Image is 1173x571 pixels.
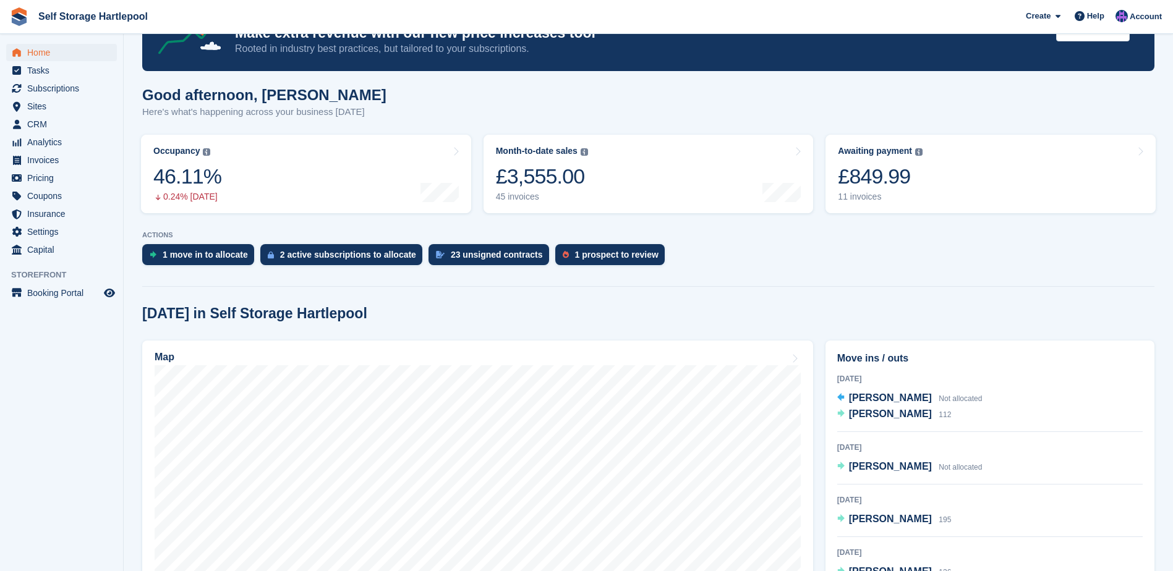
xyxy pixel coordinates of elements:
span: Storefront [11,269,123,281]
span: Home [27,44,101,61]
p: Rooted in industry best practices, but tailored to your subscriptions. [235,42,1046,56]
a: [PERSON_NAME] Not allocated [837,459,983,475]
span: Settings [27,223,101,240]
div: 1 move in to allocate [163,250,248,260]
a: menu [6,187,117,205]
span: 112 [939,410,951,419]
a: 23 unsigned contracts [429,244,555,271]
span: CRM [27,116,101,133]
img: contract_signature_icon-13c848040528278c33f63329250d36e43548de30e8caae1d1a13099fd9432cc5.svg [436,251,445,258]
div: £849.99 [838,164,923,189]
div: [DATE] [837,547,1143,558]
a: 2 active subscriptions to allocate [260,244,429,271]
span: Analytics [27,133,101,151]
a: menu [6,223,117,240]
div: 1 prospect to review [575,250,659,260]
a: Preview store [102,285,117,300]
a: Month-to-date sales £3,555.00 45 invoices [484,135,814,213]
span: Coupons [27,187,101,205]
a: menu [6,44,117,61]
a: menu [6,151,117,169]
span: Booking Portal [27,284,101,302]
h1: Good afternoon, [PERSON_NAME] [142,87,386,103]
span: 195 [939,515,951,524]
div: 11 invoices [838,192,923,202]
img: icon-info-grey-7440780725fd019a000dd9b08b2336e03edf1995a4989e88bcd33f0948082b44.svg [915,148,923,156]
span: Create [1026,10,1051,22]
span: [PERSON_NAME] [849,408,932,419]
span: Capital [27,241,101,258]
a: menu [6,98,117,115]
a: [PERSON_NAME] 112 [837,407,952,423]
a: menu [6,80,117,97]
img: move_ins_to_allocate_icon-fdf77a2bb77ea45bf5b3d319d69a93e2d87916cf1d5bf7949dd705db3b84f3ca.svg [150,251,156,258]
span: Not allocated [939,394,982,403]
div: 2 active subscriptions to allocate [280,250,416,260]
div: 45 invoices [496,192,588,202]
div: 23 unsigned contracts [451,250,543,260]
h2: Map [155,352,174,363]
a: Awaiting payment £849.99 11 invoices [825,135,1156,213]
a: menu [6,116,117,133]
span: [PERSON_NAME] [849,392,932,403]
p: ACTIONS [142,231,1154,239]
span: Tasks [27,62,101,79]
h2: Move ins / outs [837,351,1143,366]
img: Sean Wood [1115,10,1128,22]
div: 46.11% [153,164,221,189]
a: menu [6,241,117,258]
div: £3,555.00 [496,164,588,189]
a: 1 move in to allocate [142,244,260,271]
a: menu [6,284,117,302]
a: [PERSON_NAME] 195 [837,512,952,528]
h2: [DATE] in Self Storage Hartlepool [142,305,367,322]
div: [DATE] [837,442,1143,453]
div: [DATE] [837,373,1143,384]
img: prospect-51fa495bee0391a8d652442698ab0144808aea92771e9ea1ae160a38d050c398.svg [563,251,569,258]
span: Invoices [27,151,101,169]
div: [DATE] [837,494,1143,505]
span: Pricing [27,169,101,187]
a: menu [6,62,117,79]
a: menu [6,169,117,187]
div: 0.24% [DATE] [153,192,221,202]
img: icon-info-grey-7440780725fd019a000dd9b08b2336e03edf1995a4989e88bcd33f0948082b44.svg [581,148,588,156]
a: 1 prospect to review [555,244,671,271]
a: Occupancy 46.11% 0.24% [DATE] [141,135,471,213]
div: Occupancy [153,146,200,156]
span: Help [1087,10,1104,22]
img: icon-info-grey-7440780725fd019a000dd9b08b2336e03edf1995a4989e88bcd33f0948082b44.svg [203,148,210,156]
p: Here's what's happening across your business [DATE] [142,105,386,119]
a: Self Storage Hartlepool [33,6,153,27]
span: Sites [27,98,101,115]
span: [PERSON_NAME] [849,514,932,524]
img: active_subscription_to_allocate_icon-d502201f5373d7db506a760aba3b589e785aa758c864c3986d89f69b8ff3... [268,251,274,259]
a: [PERSON_NAME] Not allocated [837,391,983,407]
div: Awaiting payment [838,146,912,156]
a: menu [6,205,117,222]
span: Not allocated [939,463,982,472]
img: stora-icon-8386f47178a22dfd0bd8f6a31ec36ba5ce8667c1dd55bd0f319d3a0aa187defe.svg [10,7,28,26]
span: Insurance [27,205,101,222]
div: Month-to-date sales [496,146,578,156]
span: Subscriptions [27,80,101,97]
span: [PERSON_NAME] [849,461,932,472]
span: Account [1130,11,1162,23]
a: menu [6,133,117,151]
